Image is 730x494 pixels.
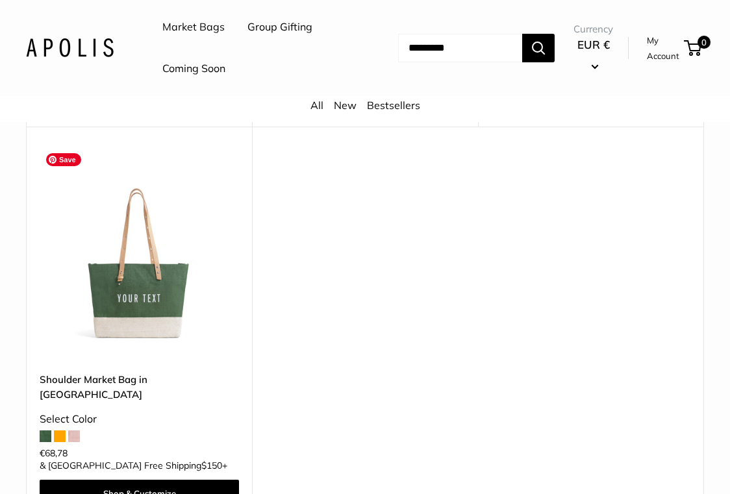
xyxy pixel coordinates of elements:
div: Select Color [40,410,239,429]
a: Coming Soon [162,59,225,79]
a: My Account [647,32,679,64]
span: $150 [201,460,222,471]
input: Search... [398,34,522,62]
span: & [GEOGRAPHIC_DATA] Free Shipping + [40,461,227,470]
a: New [334,99,357,112]
a: Bestsellers [367,99,420,112]
span: Currency [573,20,613,38]
img: Apolis [26,38,114,57]
img: Shoulder Market Bag in Field Green [40,159,239,358]
button: EUR € [573,34,613,76]
a: All [310,99,323,112]
span: Save [46,153,81,166]
span: EUR € [577,38,610,51]
a: Shoulder Market Bag in [GEOGRAPHIC_DATA] [40,372,239,402]
span: 0 [698,36,711,49]
button: Search [522,34,555,62]
a: Market Bags [162,18,225,37]
a: Shoulder Market Bag in Field GreenShoulder Market Bag in Field Green [40,159,239,358]
a: 0 [685,40,701,56]
span: €68,78 [40,449,68,458]
a: Group Gifting [247,18,312,37]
